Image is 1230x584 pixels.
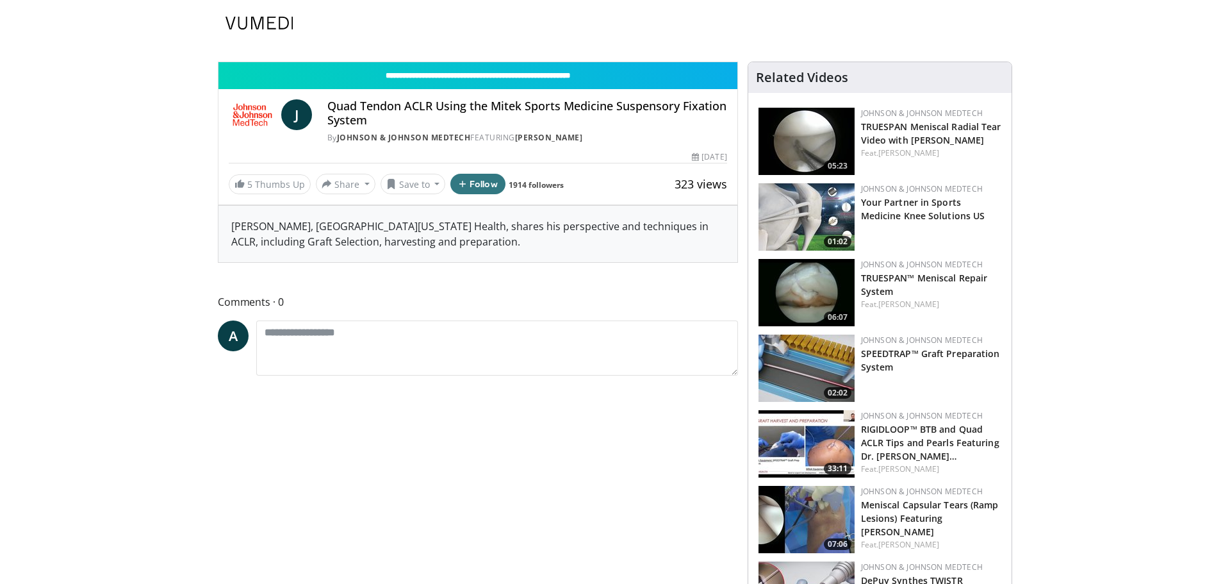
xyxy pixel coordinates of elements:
a: Johnson & Johnson MedTech [861,410,983,421]
a: Johnson & Johnson MedTech [861,335,983,346]
span: Comments 0 [218,294,738,310]
a: [PERSON_NAME] [878,299,939,310]
span: 06:07 [824,312,851,323]
a: Your Partner in Sports Medicine Knee Solutions US [861,196,985,222]
a: [PERSON_NAME] [878,147,939,158]
span: 01:02 [824,236,851,247]
a: 02:02 [758,335,855,402]
span: 33:11 [824,463,851,474]
a: 07:06 [758,486,855,553]
span: 5 [247,178,252,190]
div: [PERSON_NAME], [GEOGRAPHIC_DATA][US_STATE] Health, shares his perspective and techniques in ACLR,... [218,206,737,262]
a: Johnson & Johnson MedTech [861,259,983,270]
a: 05:23 [758,108,855,175]
a: 06:07 [758,259,855,326]
div: By FEATURING [327,132,727,144]
a: 33:11 [758,410,855,478]
img: a46a2fe1-2704-4a9e-acc3-1c278068f6c4.150x105_q85_crop-smart_upscale.jpg [758,335,855,402]
h3: RIGIDLOOP™ BTB and Quad ACLR Tips and Pearls Featuring Dr. Justin Ernat [861,422,1001,462]
h4: Related Videos [756,70,848,85]
img: VuMedi Logo [225,17,293,29]
img: 0543fda4-7acd-4b5c-b055-3730b7e439d4.150x105_q85_crop-smart_upscale.jpg [758,183,855,251]
a: A [218,321,249,351]
a: Johnson & Johnson MedTech [861,486,983,497]
a: Johnson & Johnson MedTech [337,132,471,143]
a: 1914 followers [509,179,564,190]
div: Feat. [861,463,1001,475]
div: Feat. [861,147,1001,159]
span: 07:06 [824,538,851,550]
div: [DATE] [692,151,726,163]
a: 01:02 [758,183,855,251]
a: TRUESPAN™ Meniscal Repair System [861,272,988,297]
h4: Quad Tendon ACLR Using the Mitek Sports Medicine Suspensory Fixation System [327,99,727,127]
a: TRUESPAN Meniscal Radial Tear Video with [PERSON_NAME] [861,121,1001,146]
a: [PERSON_NAME] [878,463,939,474]
img: a9cbc79c-1ae4-425c-82e8-d1f73baa128b.150x105_q85_crop-smart_upscale.jpg [758,108,855,175]
a: Johnson & Johnson MedTech [861,108,983,119]
img: e42d750b-549a-4175-9691-fdba1d7a6a0f.150x105_q85_crop-smart_upscale.jpg [758,259,855,326]
div: Feat. [861,539,1001,551]
span: 05:23 [824,160,851,172]
a: J [281,99,312,130]
a: [PERSON_NAME] [878,539,939,550]
a: Meniscal Capsular Tears (Ramp Lesions) Featuring [PERSON_NAME] [861,499,999,538]
a: Johnson & Johnson MedTech [861,562,983,572]
a: RIGIDLOOP™ BTB and Quad ACLR Tips and Pearls Featuring Dr. [PERSON_NAME]… [861,423,999,462]
img: 4bc3a03c-f47c-4100-84fa-650097507746.150x105_q85_crop-smart_upscale.jpg [758,410,855,478]
a: 5 Thumbs Up [229,174,311,194]
a: Johnson & Johnson MedTech [861,183,983,194]
div: Feat. [861,299,1001,310]
a: SPEEDTRAP™ Graft Preparation System [861,347,1000,373]
button: Save to [381,174,446,194]
span: 02:02 [824,387,851,399]
a: [PERSON_NAME] [515,132,583,143]
button: Follow [450,174,505,194]
button: Share [316,174,375,194]
span: 323 views [675,176,727,192]
img: Johnson & Johnson MedTech [229,99,276,130]
img: 0c02c3d5-dde0-442f-bbc0-cf861f5c30d7.150x105_q85_crop-smart_upscale.jpg [758,486,855,553]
